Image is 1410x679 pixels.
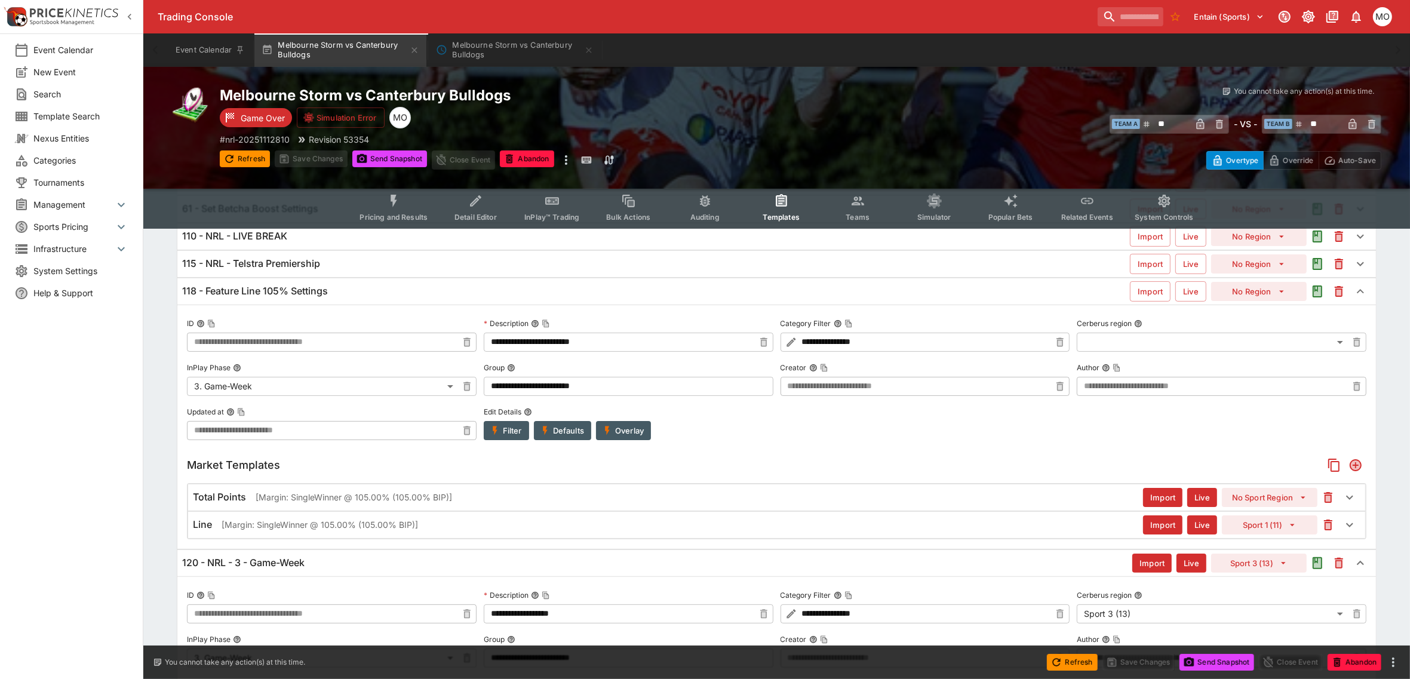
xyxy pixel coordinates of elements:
button: CreatorCopy To Clipboard [809,635,818,644]
button: Melbourne Storm vs Canterbury Bulldogs [429,33,601,67]
button: No Sport Region [1222,488,1317,507]
button: Refresh [220,150,270,167]
span: Pricing and Results [360,213,428,222]
button: Cerberus region [1134,591,1142,600]
p: Copy To Clipboard [220,133,290,146]
button: Import [1130,254,1171,274]
button: No Region [1211,282,1307,301]
button: Group [507,364,515,372]
button: IDCopy To Clipboard [196,591,205,600]
button: Audit the Template Change History [1307,226,1328,247]
p: InPlay Phase [187,362,231,373]
button: Cerberus region [1134,319,1142,328]
h6: 110 - NRL - LIVE BREAK [182,230,287,242]
button: Category FilterCopy To Clipboard [834,591,842,600]
button: Import [1130,281,1171,302]
button: Copy To Clipboard [820,364,828,372]
button: This will delete the selected template. You will still need to Save Template changes to commit th... [1328,552,1350,574]
p: Auto-Save [1338,154,1376,167]
button: Auto-Save [1319,151,1381,170]
span: Management [33,198,114,211]
div: 3. Game-Week [187,377,457,396]
span: Auditing [690,213,720,222]
button: Audit the Template Change History [1307,253,1328,275]
span: Mark an event as closed and abandoned. [500,152,554,164]
button: Abandon [1328,654,1381,671]
button: Import [1132,554,1172,573]
button: Audit the Template Change History [1307,552,1328,574]
div: Event type filters [350,186,1203,229]
span: Categories [33,154,128,167]
span: Simulator [917,213,951,222]
button: DescriptionCopy To Clipboard [531,591,539,600]
button: more [559,150,573,170]
div: Mark O'Loughlan [389,107,411,128]
span: Templates [763,213,800,222]
button: Live [1187,515,1217,534]
button: Send Snapshot [1179,654,1254,671]
p: Author [1077,362,1099,373]
span: Sports Pricing [33,220,114,233]
p: Creator [781,634,807,644]
button: Notifications [1346,6,1367,27]
button: Copy To Clipboard [1113,364,1121,372]
button: No Bookmarks [1166,7,1185,26]
p: Category Filter [781,318,831,328]
button: This will delete the selected template. You will still need to Save Template changes to commit th... [1328,253,1350,275]
p: Edit Details [484,407,521,417]
button: Toggle light/dark mode [1298,6,1319,27]
button: Overlay [596,421,651,440]
input: search [1098,7,1163,26]
button: Defaults [534,421,591,440]
button: Import [1143,515,1182,534]
button: Live [1175,281,1206,302]
span: Bulk Actions [606,213,650,222]
p: ID [187,590,194,600]
button: Live [1175,226,1206,247]
span: System Settings [33,265,128,277]
p: Game Over [241,112,285,124]
span: Team A [1112,119,1140,129]
span: Nexus Entities [33,132,128,145]
h6: - VS - [1234,118,1257,130]
span: Event Calendar [33,44,128,56]
p: Cerberus region [1077,318,1132,328]
span: Team B [1264,119,1292,129]
button: This will delete the selected template. You will still need to Save Template changes to commit th... [1328,226,1350,247]
span: Detail Editor [454,213,497,222]
img: Sportsbook Management [30,20,94,25]
img: PriceKinetics [30,8,118,17]
button: Documentation [1322,6,1343,27]
button: Copy To Clipboard [207,591,216,600]
p: ID [187,318,194,328]
p: Cerberus region [1077,590,1132,600]
button: Overtype [1206,151,1264,170]
h2: Copy To Clipboard [220,86,801,105]
button: Copy Market Templates [1323,454,1345,476]
span: Search [33,88,128,100]
h6: 118 - Feature Line 105% Settings [182,285,328,297]
button: Audit the Template Change History [1307,281,1328,302]
button: more [1386,655,1400,669]
span: Mark an event as closed and abandoned. [1328,655,1381,667]
span: InPlay™ Trading [524,213,579,222]
span: Template Search [33,110,128,122]
button: Edit Details [524,408,532,416]
span: Tournaments [33,176,128,189]
button: Mark O'Loughlan [1369,4,1396,30]
button: Live [1187,488,1217,507]
span: System Controls [1135,213,1193,222]
button: DescriptionCopy To Clipboard [531,319,539,328]
p: Override [1283,154,1313,167]
button: Copy To Clipboard [542,591,550,600]
button: Group [507,635,515,644]
p: Description [484,590,529,600]
p: Revision 53354 [309,133,369,146]
p: Creator [781,362,807,373]
button: Send Snapshot [352,150,427,167]
p: Updated at [187,407,224,417]
button: Select Tenant [1187,7,1271,26]
h6: 115 - NRL - Telstra Premiership [182,257,320,270]
button: Filter [484,421,529,440]
button: Abandon [500,150,554,167]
